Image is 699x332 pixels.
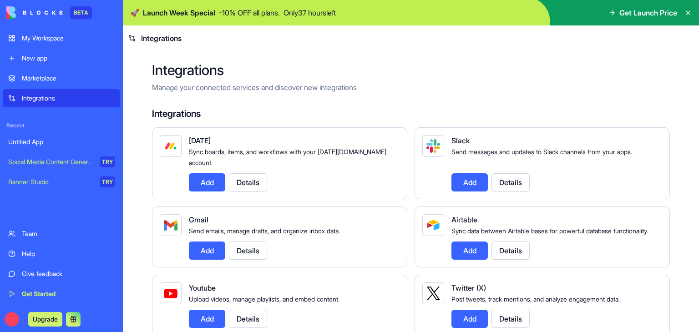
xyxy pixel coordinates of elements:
span: Launch Week Special [143,7,215,18]
a: Social Media Content GeneratorTRY [3,153,120,171]
span: Recent [3,122,120,129]
a: Upgrade [28,314,62,323]
span: Youtube [189,283,216,292]
button: Details [491,310,530,328]
div: Integrations [22,94,115,103]
a: Marketplace [3,69,120,87]
button: Add [189,241,225,260]
h2: Integrations [152,62,670,78]
div: BETA [70,6,92,19]
div: Give feedback [22,269,115,278]
span: Twitter (X) [451,283,486,292]
button: Details [229,241,267,260]
span: [DATE] [189,136,211,145]
a: Team [3,225,120,243]
div: TRY [100,156,115,167]
span: Integrations [141,33,182,44]
p: - 10 % OFF all plans. [219,7,280,18]
div: Team [22,229,115,238]
h4: Integrations [152,107,670,120]
a: Help [3,245,120,263]
span: Gmail [189,215,208,224]
div: TRY [100,176,115,187]
span: Sync data between Airtable bases for powerful database functionality. [451,227,648,235]
a: My Workspace [3,29,120,47]
a: Give feedback [3,265,120,283]
span: Sync boards, items, and workflows with your [DATE][DOMAIN_NAME] account. [189,148,386,166]
a: Integrations [3,89,120,107]
button: Details [229,310,267,328]
div: Marketplace [22,74,115,83]
a: New app [3,49,120,67]
button: Upgrade [28,312,62,327]
span: Get Launch Price [619,7,677,18]
button: Add [451,173,488,191]
div: Social Media Content Generator [8,157,94,166]
span: 🚀 [130,7,139,18]
button: Add [189,310,225,328]
div: New app [22,54,115,63]
div: Banner Studio [8,177,94,186]
a: Get Started [3,285,120,303]
button: Details [491,241,530,260]
span: Send emails, manage drafts, and organize inbox data. [189,227,340,235]
button: Details [229,173,267,191]
div: Help [22,249,115,258]
a: Banner StudioTRY [3,173,120,191]
span: I [5,312,19,327]
a: BETA [6,6,92,19]
div: My Workspace [22,34,115,43]
div: Untitled App [8,137,115,146]
span: Upload videos, manage playlists, and embed content. [189,295,339,303]
a: Untitled App [3,133,120,151]
div: Get Started [22,289,115,298]
button: Add [451,241,488,260]
button: Add [451,310,488,328]
span: Send messages and updates to Slack channels from your apps. [451,148,632,156]
span: Airtable [451,215,477,224]
img: logo [6,6,63,19]
p: Manage your connected services and discover new integrations [152,82,670,93]
span: Post tweets, track mentions, and analyze engagement data. [451,295,620,303]
button: Details [491,173,530,191]
button: Add [189,173,225,191]
span: Slack [451,136,470,145]
p: Only 37 hours left [284,7,336,18]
